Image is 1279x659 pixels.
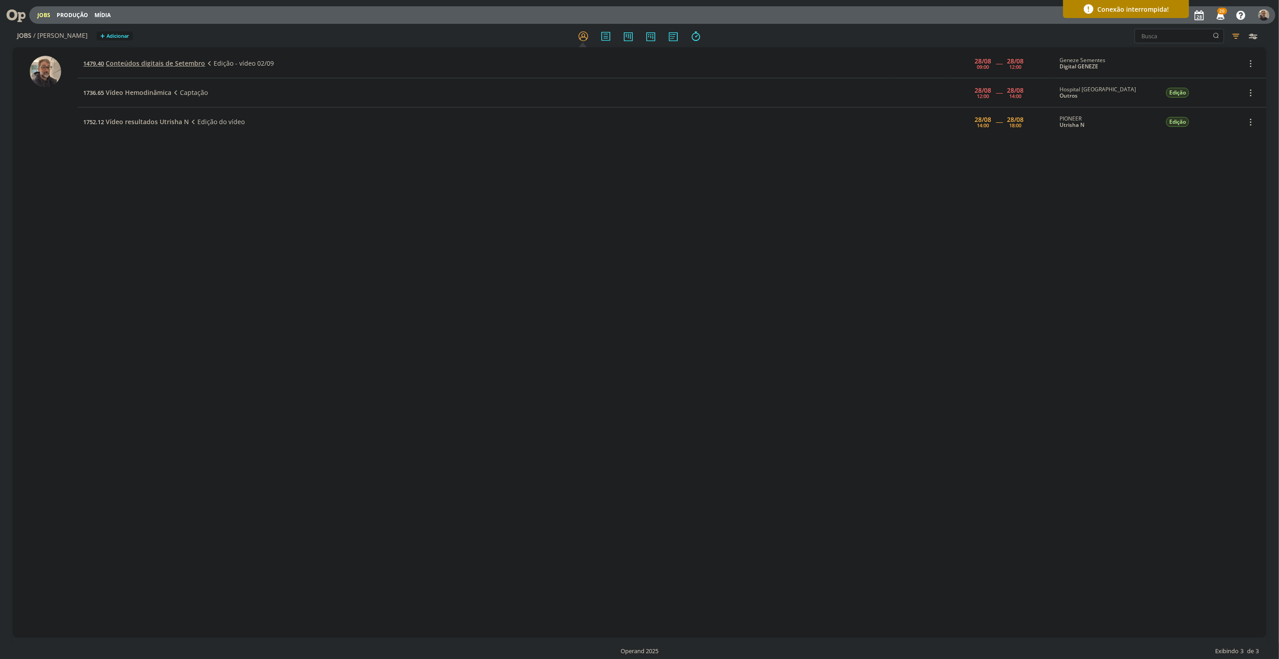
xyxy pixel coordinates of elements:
button: Jobs [35,12,53,19]
span: + [100,31,105,41]
a: Outros [1060,92,1078,99]
span: Jobs [17,32,31,40]
span: 3 [1240,647,1243,656]
span: ----- [996,59,1002,67]
span: 1752.12 [83,118,104,126]
span: ----- [996,117,1002,126]
div: 12:00 [977,94,989,99]
span: 1736.65 [83,89,104,97]
div: 28/08 [1007,117,1024,123]
div: 14:00 [1009,94,1021,99]
button: Mídia [92,12,113,19]
div: 28/08 [975,117,991,123]
button: Produção [54,12,91,19]
span: Conexão interrompida! [1098,4,1169,14]
button: R [1258,7,1270,23]
a: Jobs [37,11,50,19]
span: Edição [1166,117,1189,127]
div: 09:00 [977,64,989,69]
span: Edição [1166,88,1189,98]
div: Hospital [GEOGRAPHIC_DATA] [1060,86,1152,99]
span: Edição - vídeo 02/09 [205,59,273,67]
a: Produção [57,11,88,19]
span: Conteúdos digitais de Setembro [106,59,205,67]
div: 14:00 [977,123,989,128]
span: / [PERSON_NAME] [33,32,88,40]
a: Utrisha N [1060,121,1084,129]
div: Geneze Sementes [1060,57,1152,70]
div: 18:00 [1009,123,1021,128]
a: Digital GENEZE [1060,63,1098,70]
img: R [30,56,61,87]
button: +Adicionar [97,31,133,41]
a: Mídia [94,11,111,19]
span: 1479.40 [83,59,104,67]
button: 20 [1211,7,1229,23]
span: Vídeo Hemodinâmica [106,88,171,97]
div: 12:00 [1009,64,1021,69]
div: 28/08 [1007,87,1024,94]
a: 1736.65Vídeo Hemodinâmica [83,88,171,97]
div: 28/08 [1007,58,1024,64]
span: Vídeo resultados Utrisha N [106,117,189,126]
span: Adicionar [107,33,129,39]
div: 28/08 [975,58,991,64]
span: 3 [1256,647,1259,656]
div: 28/08 [975,87,991,94]
span: 20 [1217,8,1227,14]
img: R [1258,9,1270,21]
span: Captação [171,88,207,97]
span: ----- [996,88,1002,97]
span: Edição do vídeo [189,117,244,126]
a: 1479.40Conteúdos digitais de Setembro [83,59,205,67]
a: 1752.12Vídeo resultados Utrisha N [83,117,189,126]
span: de [1247,647,1254,656]
div: PIONEER [1060,116,1152,129]
input: Busca [1135,29,1224,43]
span: Exibindo [1215,647,1239,656]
